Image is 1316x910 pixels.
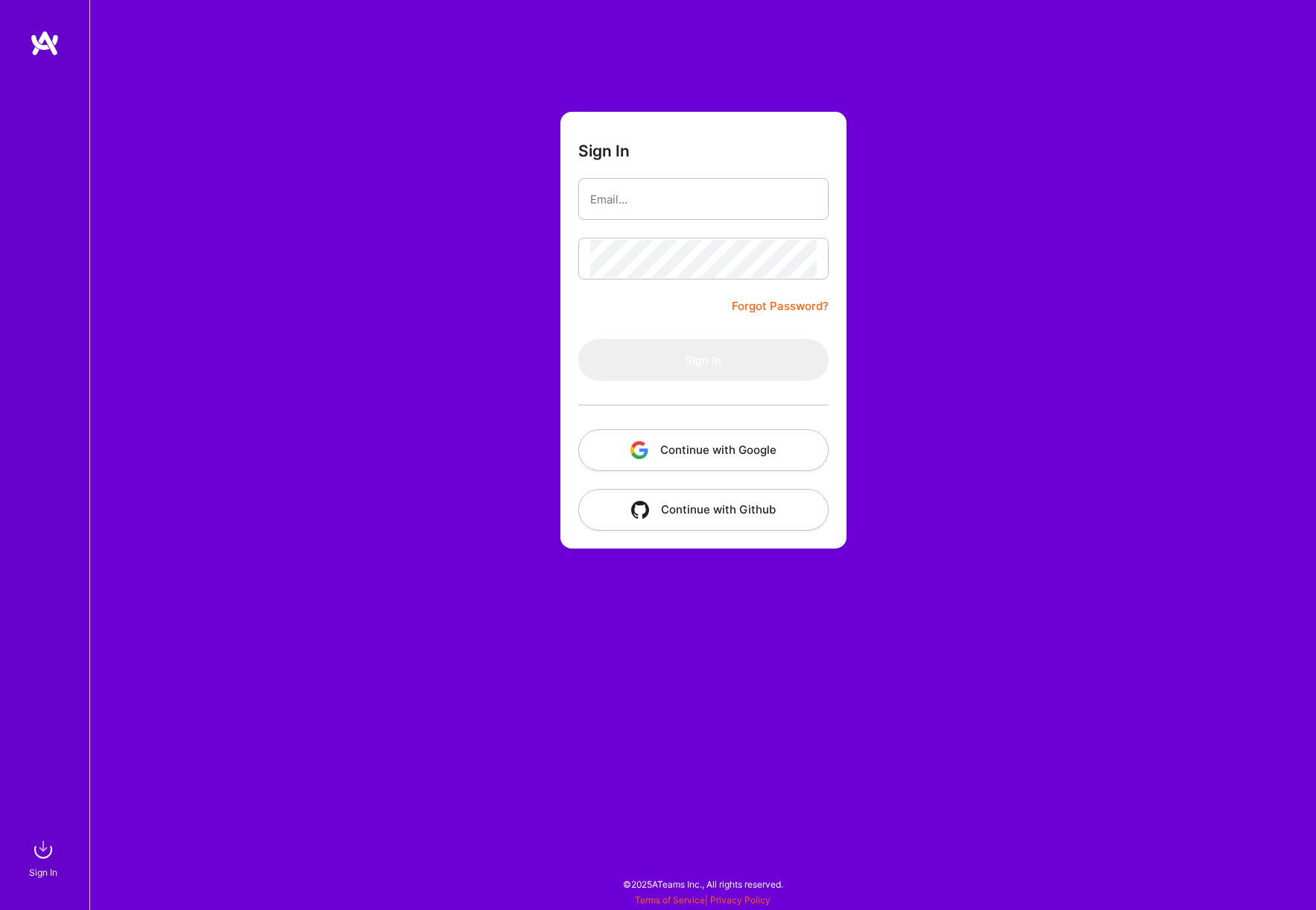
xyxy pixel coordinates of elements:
img: logo [30,30,60,57]
input: Email... [590,180,817,218]
a: sign inSign In [31,835,58,880]
a: Forgot Password? [732,297,829,315]
button: Sign In [578,339,829,381]
img: icon [630,441,648,459]
img: sign in [28,835,58,865]
button: Continue with Google [578,429,829,471]
div: © 2025 ATeams Inc., All rights reserved. [89,865,1316,903]
button: Continue with Github [578,489,829,531]
a: Privacy Policy [710,894,771,906]
span: | [635,894,771,906]
h3: Sign In [578,142,630,160]
a: Terms of Service [635,894,705,906]
div: Sign In [29,865,57,880]
img: icon [631,501,649,519]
